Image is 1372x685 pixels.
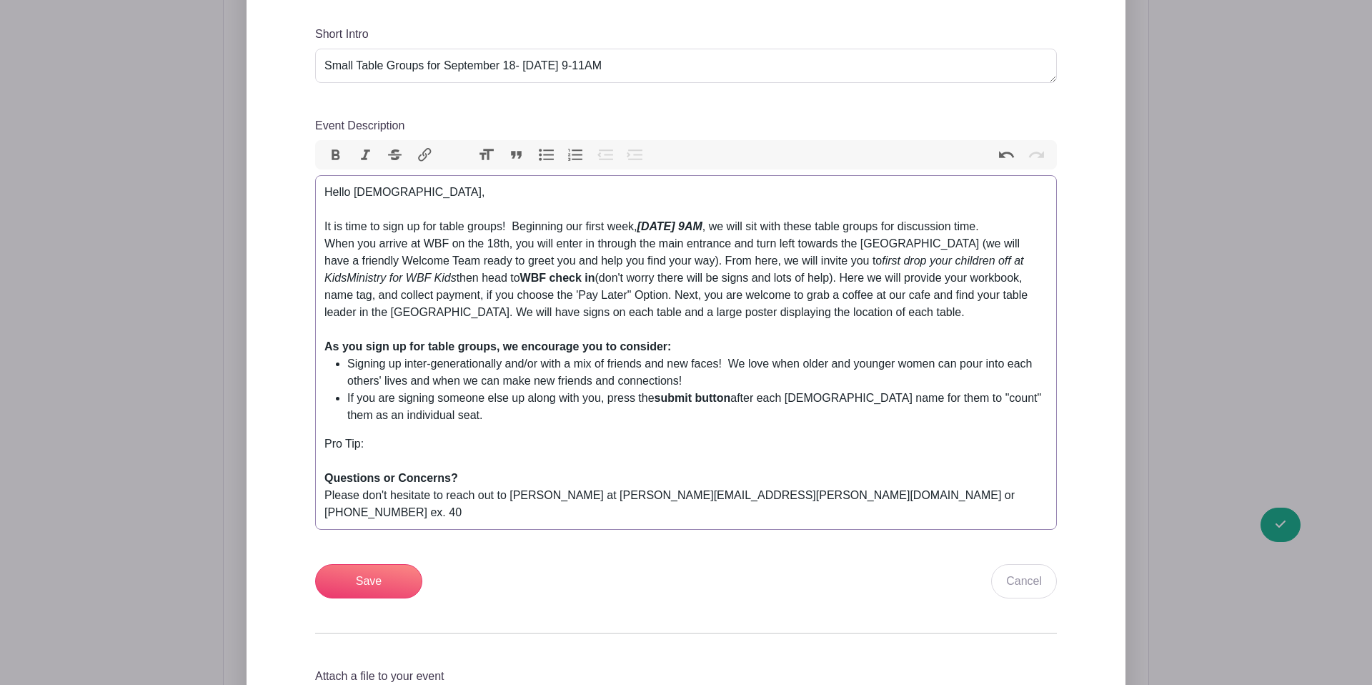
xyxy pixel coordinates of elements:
[620,146,650,164] button: Increase Level
[347,390,1048,424] li: If you are signing someone else up along with you, press the after each [DEMOGRAPHIC_DATA] name f...
[315,668,1057,685] p: Attach a file to your event
[637,220,702,232] em: [DATE] 9AM
[591,146,621,164] button: Decrease Level
[324,255,1024,284] em: first drop your children off at KidsMinistry for WBF Kids
[324,435,1048,470] div: Pro Tip:
[992,146,1022,164] button: Undo
[315,26,369,43] label: Short Intro
[347,355,1048,390] li: Signing up inter-generationally and/or with a mix of friends and new faces! We love when older an...
[561,146,591,164] button: Numbers
[991,564,1057,598] a: Cancel
[351,146,381,164] button: Italic
[410,146,440,164] button: Link
[315,49,1057,83] textarea: Small Table Groups for September 18- [DATE] 9-11AM
[324,470,1048,521] div: Please don't hesitate to reach out to [PERSON_NAME] at [PERSON_NAME][EMAIL_ADDRESS][PERSON_NAME][...
[520,272,595,284] strong: WBF check in
[472,146,502,164] button: Heading
[380,146,410,164] button: Strikethrough
[1021,146,1051,164] button: Redo
[315,564,422,598] input: Save
[321,146,351,164] button: Bold
[324,472,458,484] strong: Questions or Concerns?
[315,175,1057,530] trix-editor: Event Description
[324,340,671,353] strong: As you sign up for table groups, we encourage you to consider:
[324,184,1048,321] div: Hello [DEMOGRAPHIC_DATA], It is time to sign up for table groups! Beginning our first week, , we ...
[531,146,561,164] button: Bullets
[502,146,532,164] button: Quote
[315,117,404,134] label: Event Description
[655,392,731,404] strong: submit button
